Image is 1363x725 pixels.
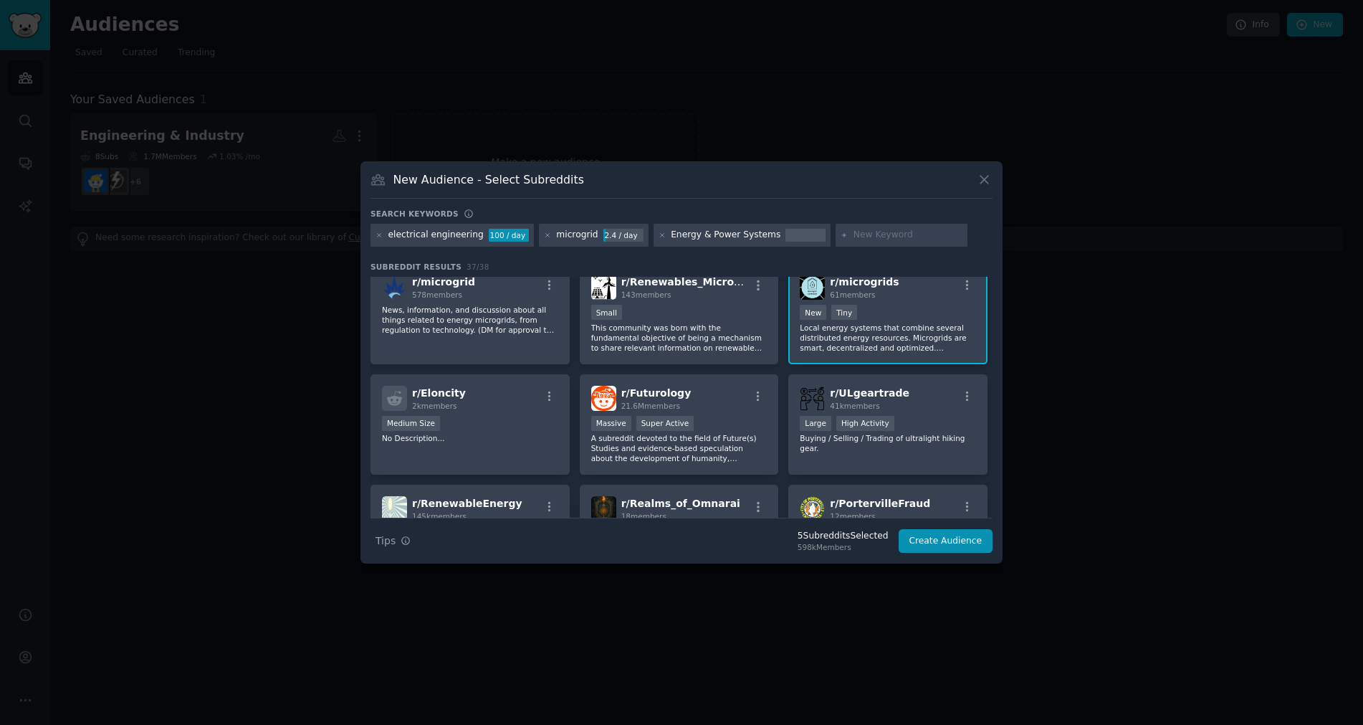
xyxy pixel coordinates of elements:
[836,416,894,431] div: High Activity
[412,512,467,521] span: 145k members
[376,534,396,549] span: Tips
[800,416,831,431] div: Large
[830,290,875,299] span: 61 members
[556,229,598,242] div: microgrid
[621,498,740,509] span: r/ Realms_of_Omnarai
[591,386,616,411] img: Futurology
[393,172,584,187] h3: New Audience - Select Subreddits
[603,229,644,242] div: 2.4 / day
[370,262,461,272] span: Subreddit Results
[798,542,889,552] div: 598k Members
[899,529,993,554] button: Create Audience
[830,387,909,399] span: r/ ULgeartrade
[800,275,825,300] img: microgrids
[591,433,767,463] p: A subreddit devoted to the field of Future(s) Studies and evidence-based speculation about the de...
[591,275,616,300] img: Renewables_Microgrid
[621,290,671,299] span: 143 members
[853,229,962,242] input: New Keyword
[830,498,930,509] span: r/ PortervilleFraud
[591,305,622,320] div: Small
[412,402,457,410] span: 2k members
[382,275,407,300] img: microgrid
[621,402,680,410] span: 21.6M members
[489,229,529,242] div: 100 / day
[591,416,631,431] div: Massive
[621,387,692,399] span: r/ Futurology
[382,433,558,443] p: No Description...
[800,386,825,411] img: ULgeartrade
[382,496,407,521] img: RenewableEnergy
[467,262,489,271] span: 37 / 38
[621,512,666,521] span: 18 members
[382,416,440,431] div: Medium Size
[636,416,694,431] div: Super Active
[798,530,889,543] div: 5 Subreddit s Selected
[830,512,875,521] span: 12 members
[370,529,416,554] button: Tips
[412,498,522,509] span: r/ RenewableEnergy
[800,496,825,521] img: PortervilleFraud
[412,387,466,399] span: r/ Eloncity
[800,433,976,453] p: Buying / Selling / Trading of ultralight hiking gear.
[370,209,459,219] h3: Search keywords
[412,290,462,299] span: 578 members
[412,276,475,288] span: r/ microgrid
[800,323,976,353] p: Local energy systems that combine several distributed energy resources. Microgrids are smart, dec...
[388,229,484,242] div: electrical engineering
[830,402,879,410] span: 41k members
[831,305,857,320] div: Tiny
[591,323,767,353] p: This community was born with the fundamental objective of being a mechanism to share relevant inf...
[671,229,780,242] div: Energy & Power Systems
[621,276,757,288] span: r/ Renewables_Microgrid
[382,305,558,335] p: News, information, and discussion about all things related to energy microgrids, from regulation ...
[591,496,616,521] img: Realms_of_Omnarai
[830,276,899,288] span: r/ microgrids
[800,305,826,320] div: New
